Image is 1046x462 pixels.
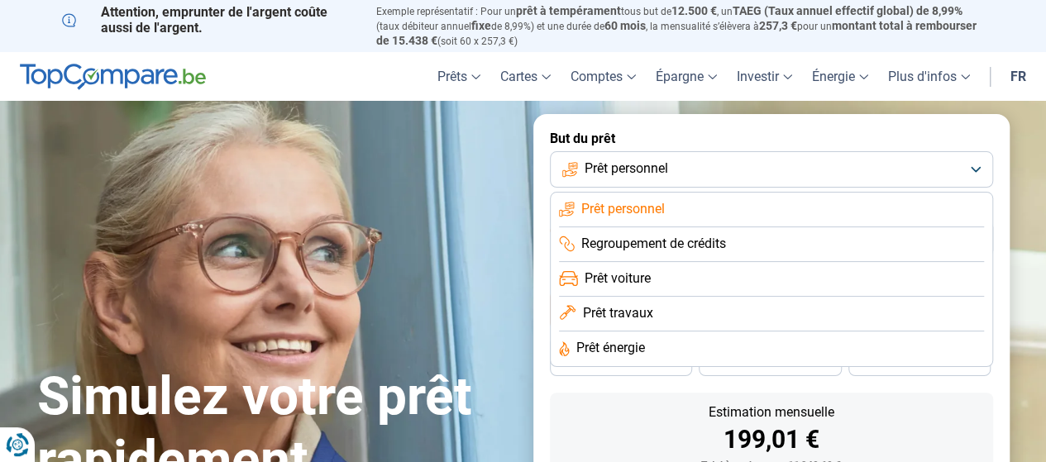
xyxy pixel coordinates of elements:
[427,52,490,101] a: Prêts
[376,4,985,48] p: Exemple représentatif : Pour un tous but de , un (taux débiteur annuel de 8,99%) et une durée de ...
[646,52,727,101] a: Épargne
[733,4,962,17] span: TAEG (Taux annuel effectif global) de 8,99%
[490,52,561,101] a: Cartes
[604,19,646,32] span: 60 mois
[550,131,993,146] label: But du prêt
[1001,52,1036,101] a: fr
[20,64,206,90] img: TopCompare
[752,359,788,369] span: 30 mois
[878,52,980,101] a: Plus d'infos
[550,151,993,188] button: Prêt personnel
[671,4,717,17] span: 12.500 €
[603,359,639,369] span: 36 mois
[759,19,797,32] span: 257,3 €
[563,406,980,419] div: Estimation mensuelle
[563,427,980,452] div: 199,01 €
[581,235,726,253] span: Regroupement de crédits
[561,52,646,101] a: Comptes
[585,269,651,288] span: Prêt voiture
[901,359,938,369] span: 24 mois
[581,200,665,218] span: Prêt personnel
[376,19,977,47] span: montant total à rembourser de 15.438 €
[582,304,652,322] span: Prêt travaux
[802,52,878,101] a: Énergie
[576,339,645,357] span: Prêt énergie
[471,19,491,32] span: fixe
[516,4,621,17] span: prêt à tempérament
[585,160,668,178] span: Prêt personnel
[727,52,802,101] a: Investir
[62,4,356,36] p: Attention, emprunter de l'argent coûte aussi de l'argent.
